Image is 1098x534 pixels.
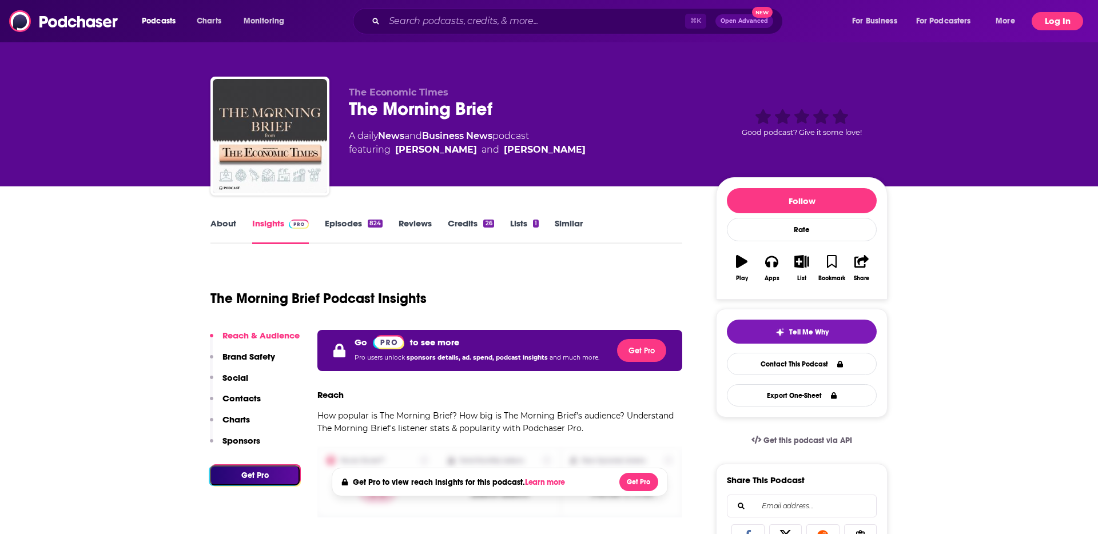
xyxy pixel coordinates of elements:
span: New [752,7,773,18]
button: Bookmark [817,248,846,289]
a: Credits26 [448,218,494,244]
button: Reach & Audience [210,330,300,351]
button: open menu [988,12,1029,30]
a: Similar [555,218,583,244]
button: Log In [1032,12,1083,30]
a: Lists1 [510,218,539,244]
p: Pro users unlock and much more. [355,349,599,366]
div: Play [736,275,748,282]
img: Podchaser Pro [289,220,309,229]
p: to see more [410,337,459,348]
input: Search podcasts, credits, & more... [384,12,685,30]
button: open menu [134,12,190,30]
button: open menu [909,12,988,30]
a: InsightsPodchaser Pro [252,218,309,244]
div: Good podcast? Give it some love! [716,87,888,158]
p: How popular is The Morning Brief? How big is The Morning Brief's audience? Understand The Morning... [317,409,682,435]
span: sponsors details, ad. spend, podcast insights [407,354,550,361]
button: Play [727,248,757,289]
span: Open Advanced [721,18,768,24]
a: Get this podcast via API [742,427,861,455]
span: Good podcast? Give it some love! [742,128,862,137]
button: List [787,248,817,289]
span: Tell Me Why [789,328,829,337]
span: More [996,13,1015,29]
div: Share [854,275,869,282]
span: Podcasts [142,13,176,29]
a: Business News [422,130,492,141]
button: Charts [210,414,250,435]
div: A daily podcast [349,129,586,157]
p: Contacts [222,393,261,404]
h3: Share This Podcast [727,475,805,485]
button: Brand Safety [210,351,275,372]
img: tell me why sparkle [775,328,785,337]
p: Reach & Audience [222,330,300,341]
button: Learn more [525,478,568,487]
span: and [482,143,499,157]
button: Share [847,248,877,289]
button: Export One-Sheet [727,384,877,407]
div: List [797,275,806,282]
a: Arijit Barman [395,143,477,157]
span: featuring [349,143,586,157]
button: Get Pro [619,473,658,491]
input: Email address... [737,495,867,517]
a: Pro website [373,334,404,349]
button: Apps [757,248,786,289]
button: Get Pro [210,465,300,485]
p: Brand Safety [222,351,275,362]
div: Search followers [727,495,877,517]
button: open menu [236,12,299,30]
button: open menu [844,12,912,30]
button: Follow [727,188,877,213]
p: Social [222,372,248,383]
span: and [404,130,422,141]
button: tell me why sparkleTell Me Why [727,320,877,344]
button: Get Pro [617,339,666,362]
button: Sponsors [210,435,260,456]
a: News [378,130,404,141]
div: 824 [368,220,383,228]
div: Search podcasts, credits, & more... [364,8,794,34]
span: Monitoring [244,13,284,29]
img: Podchaser Pro [373,335,404,349]
div: Apps [765,275,779,282]
span: ⌘ K [685,14,706,29]
a: Contact This Podcast [727,353,877,375]
p: Sponsors [222,435,260,446]
h3: Reach [317,389,344,400]
div: 1 [533,220,539,228]
button: Social [210,372,248,393]
div: Rate [727,218,877,241]
a: Anirban Chowdhury [504,143,586,157]
button: Contacts [210,393,261,414]
span: Charts [197,13,221,29]
a: About [210,218,236,244]
img: The Morning Brief [213,79,327,193]
h4: Get Pro to view reach insights for this podcast. [353,477,568,487]
a: Episodes824 [325,218,383,244]
img: Podchaser - Follow, Share and Rate Podcasts [9,10,119,32]
p: Charts [222,414,250,425]
div: Bookmark [818,275,845,282]
span: For Business [852,13,897,29]
span: Get this podcast via API [763,436,852,445]
div: 26 [483,220,494,228]
button: Open AdvancedNew [715,14,773,28]
a: Charts [189,12,228,30]
h1: The Morning Brief Podcast Insights [210,290,427,307]
a: Reviews [399,218,432,244]
p: Go [355,337,367,348]
span: For Podcasters [916,13,971,29]
span: The Economic Times [349,87,448,98]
